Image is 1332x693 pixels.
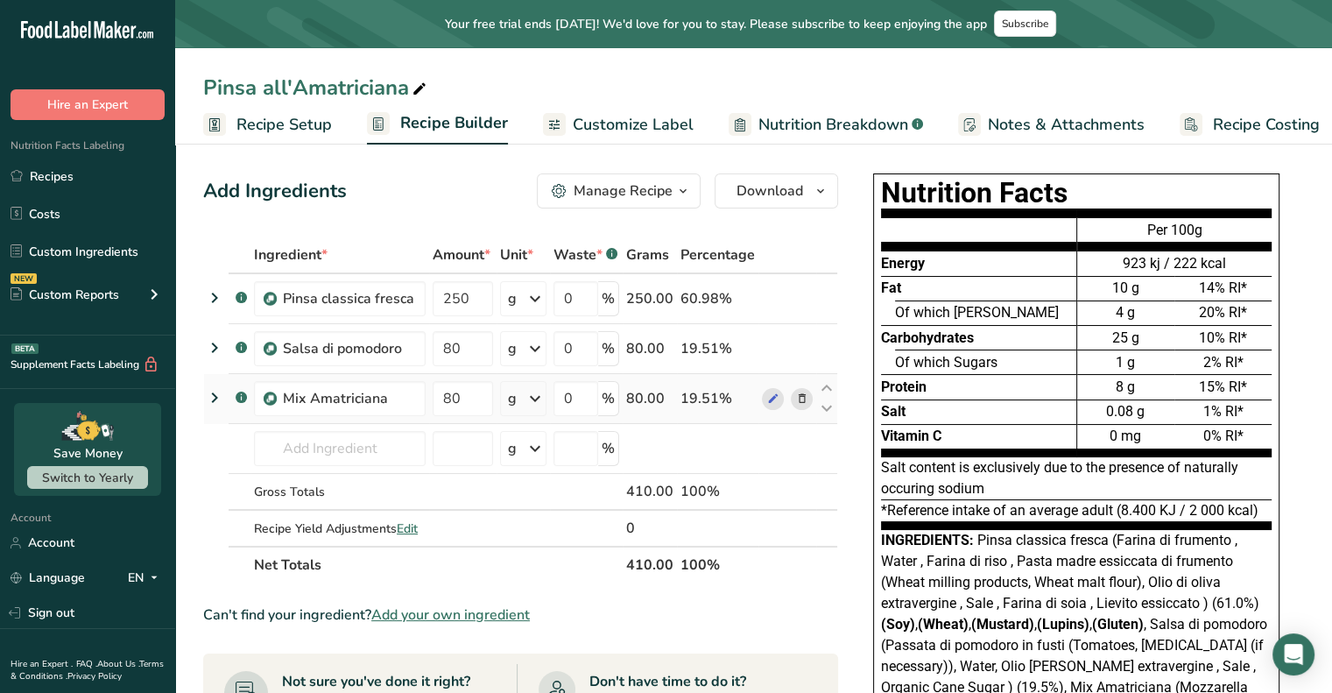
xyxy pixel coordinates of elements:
[626,388,673,409] div: 80.00
[1037,616,1089,633] b: (Lupins)
[574,180,673,202] div: Manage Recipe
[508,338,517,359] div: g
[371,605,530,626] span: Add your own ingredient
[1077,400,1174,424] div: 0.08 g
[42,470,133,486] span: Switch to Yearly
[1180,105,1320,145] a: Recipe Costing
[543,105,694,145] a: Customize Label
[508,388,517,409] div: g
[508,288,517,309] div: g
[367,103,508,145] a: Recipe Builder
[881,428,941,444] span: Vitamin C
[626,244,669,265] span: Grams
[729,105,923,145] a: Nutrition Breakdown
[881,457,1272,500] div: Salt content is exclusively due to the presence of naturally occuring sodium
[500,244,533,265] span: Unit
[11,343,39,354] div: BETA
[76,658,97,670] a: FAQ .
[680,288,755,309] div: 60.98%
[445,15,987,33] span: Your free trial ends [DATE]! We'd love for you to stay. Please subscribe to keep enjoying the app
[758,113,908,137] span: Nutrition Breakdown
[881,500,1272,530] div: *Reference intake of an average adult (8.400 KJ / 2 000 kcal)
[1199,304,1247,321] span: 20% RI*
[1077,217,1272,251] div: Per 100g
[67,670,122,682] a: Privacy Policy
[283,338,415,359] div: Salsa di pomodoro
[895,354,997,371] span: Of which Sugars
[1077,301,1174,325] div: 4 g
[1199,279,1247,296] span: 14% RI*
[573,113,694,137] span: Customize Label
[626,288,673,309] div: 250.00
[11,658,164,682] a: Terms & Conditions .
[236,113,332,137] span: Recipe Setup
[1202,428,1243,444] span: 0% RI*
[283,288,415,309] div: Pinsa classica fresca
[680,388,755,409] div: 19.51%
[1077,424,1174,449] div: 0 mg
[881,616,915,633] b: (Soy)
[623,546,677,583] th: 410.00
[1077,253,1272,274] div: 923 kj / 222 kcal
[994,11,1056,37] button: Subscribe
[881,403,906,420] span: Salt
[27,466,148,489] button: Switch to Yearly
[400,111,508,135] span: Recipe Builder
[680,481,755,502] div: 100%
[254,483,426,501] div: Gross Totals
[1202,354,1243,371] span: 2% RI*
[881,181,1272,205] h1: Nutrition Facts
[1199,329,1247,346] span: 10% RI*
[203,605,838,626] div: Can't find your ingredient?
[680,338,755,359] div: 19.51%
[1077,374,1174,399] div: 8 g
[881,279,901,296] span: Fat
[553,244,617,265] div: Waste
[881,378,927,395] span: Protein
[626,518,673,539] div: 0
[264,293,277,306] img: Sub Recipe
[1202,403,1243,420] span: 1% RI*
[254,244,328,265] span: Ingredient
[680,244,755,265] span: Percentage
[11,562,85,593] a: Language
[1077,350,1174,374] div: 1 g
[881,329,974,346] span: Carbohydrates
[128,568,165,589] div: EN
[11,89,165,120] button: Hire an Expert
[97,658,139,670] a: About Us .
[958,105,1145,145] a: Notes & Attachments
[1272,633,1314,675] div: Open Intercom Messenger
[881,255,925,272] span: Energy
[1002,17,1048,31] span: Subscribe
[11,273,37,284] div: NEW
[1077,276,1174,301] div: 10 g
[203,177,347,206] div: Add Ingredients
[1077,325,1174,350] div: 25 g
[1213,113,1320,137] span: Recipe Costing
[626,338,673,359] div: 80.00
[677,546,758,583] th: 100%
[626,481,673,502] div: 410.00
[250,546,623,583] th: Net Totals
[203,72,430,103] div: Pinsa all'Amatriciana
[971,616,1034,633] b: (Mustard)
[53,444,123,463] div: Save Money
[537,173,701,209] button: Manage Recipe
[881,532,974,548] span: Ingredients:
[203,105,332,145] a: Recipe Setup
[895,304,1059,321] span: Of which [PERSON_NAME]
[1199,378,1247,395] span: 15% RI*
[736,180,803,202] span: Download
[715,173,838,209] button: Download
[508,438,517,459] div: g
[11,658,73,670] a: Hire an Expert .
[988,113,1145,137] span: Notes & Attachments
[1092,616,1144,633] b: (Gluten)
[433,244,490,265] span: Amount
[11,286,119,304] div: Custom Reports
[254,520,426,538] div: Recipe Yield Adjustments
[918,616,969,633] b: (Wheat)
[264,392,277,406] img: Sub Recipe
[264,343,277,356] img: Sub Recipe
